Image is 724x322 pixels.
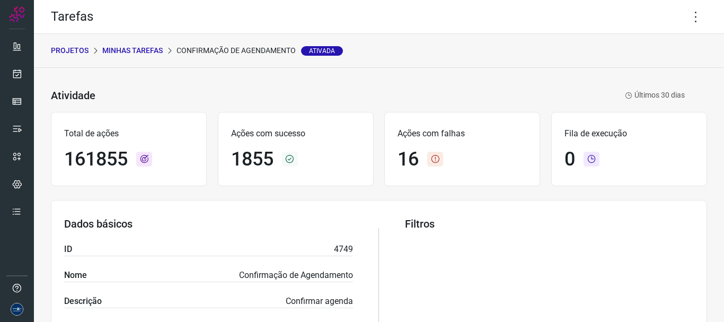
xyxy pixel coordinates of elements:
[398,148,419,171] h1: 16
[625,90,685,101] p: Últimos 30 dias
[286,295,353,308] p: Confirmar agenda
[239,269,353,282] p: Confirmação de Agendamento
[64,127,193,140] p: Total de ações
[564,148,575,171] h1: 0
[398,127,527,140] p: Ações com falhas
[64,295,102,308] label: Descrição
[102,45,163,56] p: Minhas Tarefas
[231,127,360,140] p: Ações com sucesso
[51,9,93,24] h2: Tarefas
[301,46,343,56] span: Ativada
[64,269,87,282] label: Nome
[564,127,694,140] p: Fila de execução
[64,148,128,171] h1: 161855
[11,303,23,316] img: d06bdf07e729e349525d8f0de7f5f473.png
[64,243,72,256] label: ID
[64,217,353,230] h3: Dados básicos
[51,89,95,102] h3: Atividade
[405,217,694,230] h3: Filtros
[231,148,273,171] h1: 1855
[51,45,89,56] p: PROJETOS
[9,6,25,22] img: Logo
[334,243,353,256] p: 4749
[176,45,343,56] p: Confirmação de Agendamento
